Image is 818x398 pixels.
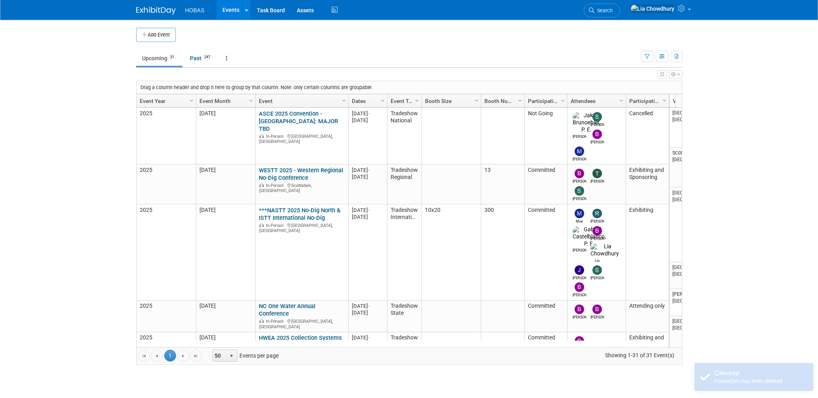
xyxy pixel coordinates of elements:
[558,94,567,106] a: Column Settings
[141,353,147,359] span: Go to the first page
[626,164,669,204] td: Exhibiting and Sponsoring
[573,247,586,253] div: Gabriel Castelblanco, P. E.
[414,97,420,104] span: Column Settings
[575,265,584,275] img: Jeffrey LeBlanc
[196,204,255,300] td: [DATE]
[352,117,383,124] div: [DATE]
[368,335,370,341] span: -
[387,204,421,300] td: Tradeshow International
[481,164,524,204] td: 13
[248,97,254,104] span: Column Settings
[524,164,567,204] td: Committed
[473,97,480,104] span: Column Settings
[387,301,421,332] td: Tradeshow State
[213,350,226,361] span: 50
[573,156,586,162] div: Mike Bussio
[137,301,196,332] td: 2025
[368,167,370,173] span: -
[594,8,613,13] span: Search
[196,164,255,204] td: [DATE]
[352,309,383,316] div: [DATE]
[524,204,567,300] td: Committed
[341,97,347,104] span: Column Settings
[151,350,163,362] a: Go to the previous page
[592,265,602,275] img: Stephen Alston
[626,108,669,164] td: Cancelled
[670,108,705,148] td: [GEOGRAPHIC_DATA], [GEOGRAPHIC_DATA]
[259,318,345,329] div: [GEOGRAPHIC_DATA], [GEOGRAPHIC_DATA]
[196,108,255,164] td: [DATE]
[259,110,338,132] a: ASCE 2025 Convention - [GEOGRAPHIC_DATA]: MAJOR TBD
[259,223,264,227] img: In-Person Event
[584,4,620,17] a: Search
[247,94,255,106] a: Column Settings
[590,275,604,281] div: Stephen Alston
[425,94,476,108] a: Booth Size
[573,218,586,224] div: Moe Tamizifar
[413,94,421,106] a: Column Settings
[352,303,383,309] div: [DATE]
[592,209,602,218] img: Rene Garcia
[185,7,205,13] span: HOBAS
[590,243,619,257] img: Lia Chowdhury
[573,196,586,202] div: Stephen Alston
[136,28,176,42] button: Add Event
[199,94,250,108] a: Event Month
[573,292,586,298] div: Bryant Welch
[368,110,370,116] span: -
[481,204,524,300] td: 300
[378,94,387,106] a: Column Settings
[352,167,383,173] div: [DATE]
[590,218,604,224] div: Rene Garcia
[590,257,604,263] div: Lia Chowdhury
[196,301,255,332] td: [DATE]
[137,81,682,94] div: Drag a column header and drop it here to group by that column. Note: only certain columns are gro...
[352,173,383,180] div: [DATE]
[259,94,343,108] a: Event
[573,178,586,184] div: Bijan Khamanian
[352,94,382,108] a: Dates
[259,207,340,221] a: ***NASTT 2025 No-Dig North & ISTT International No-Dig
[228,353,235,359] span: select
[387,332,421,364] td: Tradeshow State
[259,183,264,187] img: In-Person Event
[590,314,604,320] div: Brett Ardizone
[592,112,602,122] img: Sam Juliano
[177,350,189,362] a: Go to the next page
[202,350,287,362] span: Events per page
[575,147,584,156] img: Mike Bussio
[184,51,218,66] a: Past247
[352,213,383,220] div: [DATE]
[590,122,604,128] div: Sam Juliano
[626,301,669,332] td: Attending only
[575,209,584,218] img: Moe Tamizifar
[592,169,602,178] img: Tom Furie
[259,167,343,181] a: WESTT 2025 - Western Regional No-Dig Conference
[573,314,586,320] div: Bryant Welch
[202,54,213,60] span: 247
[266,183,286,188] span: In-Person
[560,97,566,104] span: Column Settings
[368,207,370,213] span: -
[516,94,524,106] a: Column Settings
[590,236,604,242] div: Bijan Khamanian
[714,369,807,377] div: Hooray!
[391,94,416,108] a: Event Type (Tradeshow National, Regional, State, Sponsorship, Assoc Event)
[472,94,481,106] a: Column Settings
[573,112,600,133] img: Jake Brunoehler, P. E.
[187,94,196,106] a: Column Settings
[137,332,196,364] td: 2025
[352,334,383,341] div: [DATE]
[528,94,562,108] a: Participation
[626,204,669,300] td: Exhibiting
[592,226,602,236] img: Bijan Khamanian
[136,7,176,15] img: ExhibitDay
[387,108,421,164] td: Tradeshow National
[138,350,150,362] a: Go to the first page
[484,94,519,108] a: Booth Number
[630,4,675,13] img: Lia Chowdhury
[137,164,196,204] td: 2025
[352,110,383,117] div: [DATE]
[380,97,386,104] span: Column Settings
[573,226,606,248] img: Gabriel Castelblanco, P. E.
